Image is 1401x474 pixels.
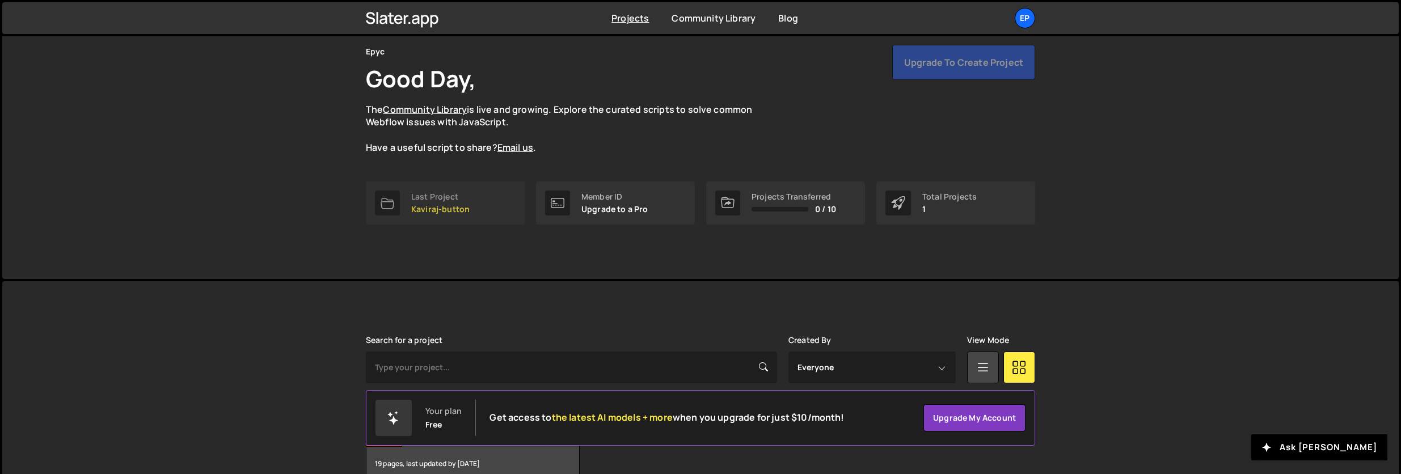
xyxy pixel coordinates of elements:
h2: Get access to when you upgrade for just $10/month! [489,412,844,423]
p: Upgrade to a Pro [581,205,648,214]
a: Ep [1015,8,1035,28]
div: Epyc [366,45,385,58]
h1: Good Day, [366,63,476,94]
span: 0 / 10 [815,205,836,214]
a: Last Project Kaviraj-button [366,181,525,225]
label: Search for a project [366,336,442,345]
a: Email us [497,141,533,154]
p: Kaviraj-button [411,205,470,214]
a: Blog [778,12,798,24]
a: Upgrade my account [923,404,1026,431]
a: Projects [611,12,649,24]
label: View Mode [967,336,1009,345]
a: Community Library [672,12,756,24]
div: Total Projects [922,192,977,201]
input: Type your project... [366,352,777,383]
span: the latest AI models + more [552,411,673,424]
div: Projects Transferred [752,192,836,201]
div: Last Project [411,192,470,201]
label: Created By [788,336,832,345]
a: Community Library [383,103,467,116]
p: 1 [922,205,977,214]
p: The is live and growing. Explore the curated scripts to solve common Webflow issues with JavaScri... [366,103,774,154]
button: Ask [PERSON_NAME] [1251,434,1387,460]
div: Member ID [581,192,648,201]
div: Free [425,420,442,429]
div: Your plan [425,407,462,416]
